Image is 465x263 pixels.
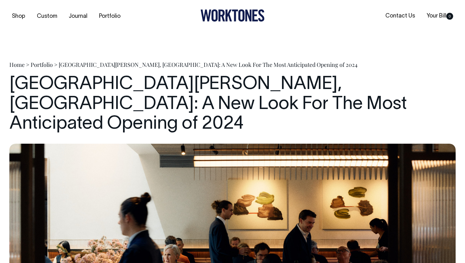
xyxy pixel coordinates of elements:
span: 0 [446,13,453,20]
a: Portfolio [31,61,53,68]
span: > [26,61,29,68]
h1: [GEOGRAPHIC_DATA][PERSON_NAME], [GEOGRAPHIC_DATA]: A New Look For The Most Anticipated Opening of... [9,75,456,134]
a: Portfolio [96,11,123,22]
a: Your Bill0 [424,11,456,21]
a: Contact Us [383,11,418,21]
span: [GEOGRAPHIC_DATA][PERSON_NAME], [GEOGRAPHIC_DATA]: A New Look For The Most Anticipated Opening of... [59,61,358,68]
a: Journal [66,11,90,22]
a: Shop [9,11,28,22]
span: > [54,61,57,68]
a: Custom [34,11,60,22]
a: Home [9,61,25,68]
